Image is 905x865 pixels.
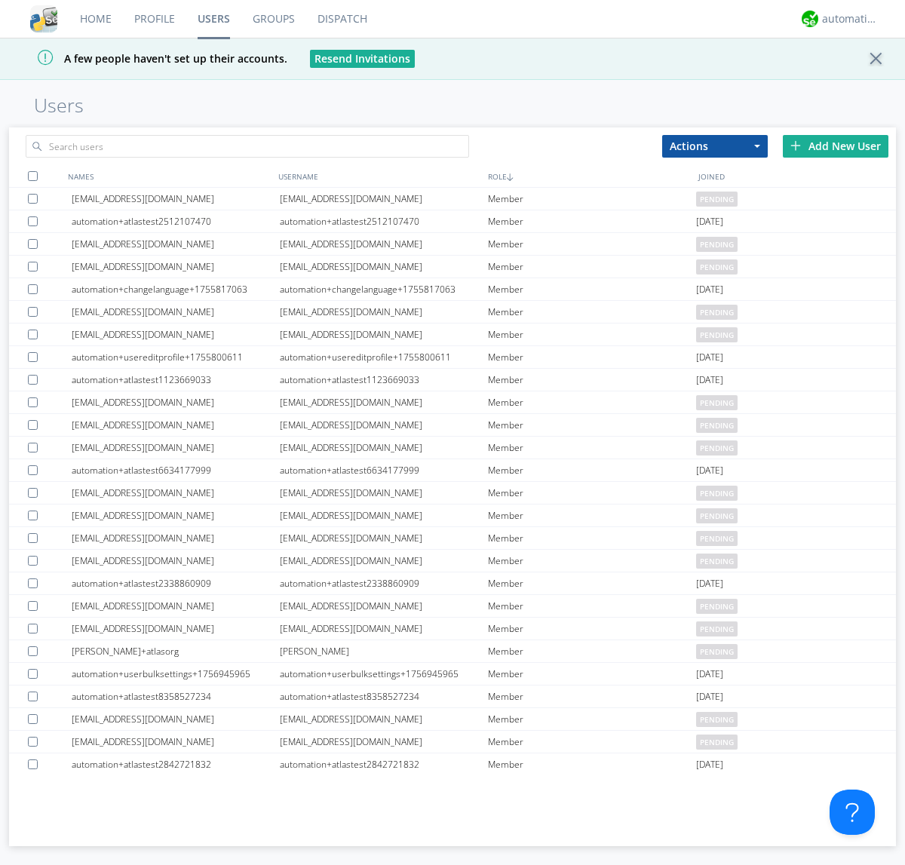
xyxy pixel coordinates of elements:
[9,301,896,324] a: [EMAIL_ADDRESS][DOMAIN_NAME][EMAIL_ADDRESS][DOMAIN_NAME]Memberpending
[280,482,488,504] div: [EMAIL_ADDRESS][DOMAIN_NAME]
[488,233,696,255] div: Member
[11,51,287,66] span: A few people haven't set up their accounts.
[696,712,738,727] span: pending
[488,414,696,436] div: Member
[488,753,696,775] div: Member
[72,369,280,391] div: automation+atlastest1123669033
[488,640,696,662] div: Member
[280,210,488,232] div: automation+atlastest2512107470
[9,482,896,505] a: [EMAIL_ADDRESS][DOMAIN_NAME][EMAIL_ADDRESS][DOMAIN_NAME]Memberpending
[9,369,896,391] a: automation+atlastest1123669033automation+atlastest1123669033Member[DATE]
[275,165,485,187] div: USERNAME
[9,346,896,369] a: automation+usereditprofile+1755800611automation+usereditprofile+1755800611Member[DATE]
[696,237,738,252] span: pending
[830,790,875,835] iframe: Toggle Customer Support
[488,346,696,368] div: Member
[9,708,896,731] a: [EMAIL_ADDRESS][DOMAIN_NAME][EMAIL_ADDRESS][DOMAIN_NAME]Memberpending
[9,618,896,640] a: [EMAIL_ADDRESS][DOMAIN_NAME][EMAIL_ADDRESS][DOMAIN_NAME]Memberpending
[72,618,280,640] div: [EMAIL_ADDRESS][DOMAIN_NAME]
[696,369,723,391] span: [DATE]
[9,414,896,437] a: [EMAIL_ADDRESS][DOMAIN_NAME][EMAIL_ADDRESS][DOMAIN_NAME]Memberpending
[280,663,488,685] div: automation+userbulksettings+1756945965
[72,459,280,481] div: automation+atlastest6634177999
[9,595,896,618] a: [EMAIL_ADDRESS][DOMAIN_NAME][EMAIL_ADDRESS][DOMAIN_NAME]Memberpending
[9,233,896,256] a: [EMAIL_ADDRESS][DOMAIN_NAME][EMAIL_ADDRESS][DOMAIN_NAME]Memberpending
[696,305,738,320] span: pending
[72,527,280,549] div: [EMAIL_ADDRESS][DOMAIN_NAME]
[662,135,768,158] button: Actions
[280,618,488,640] div: [EMAIL_ADDRESS][DOMAIN_NAME]
[488,459,696,481] div: Member
[488,550,696,572] div: Member
[9,391,896,414] a: [EMAIL_ADDRESS][DOMAIN_NAME][EMAIL_ADDRESS][DOMAIN_NAME]Memberpending
[488,595,696,617] div: Member
[72,233,280,255] div: [EMAIL_ADDRESS][DOMAIN_NAME]
[488,505,696,526] div: Member
[280,369,488,391] div: automation+atlastest1123669033
[280,278,488,300] div: automation+changelanguage+1755817063
[9,437,896,459] a: [EMAIL_ADDRESS][DOMAIN_NAME][EMAIL_ADDRESS][DOMAIN_NAME]Memberpending
[696,572,723,595] span: [DATE]
[695,165,905,187] div: JOINED
[9,550,896,572] a: [EMAIL_ADDRESS][DOMAIN_NAME][EMAIL_ADDRESS][DOMAIN_NAME]Memberpending
[280,708,488,730] div: [EMAIL_ADDRESS][DOMAIN_NAME]
[822,11,879,26] div: automation+atlas
[696,644,738,659] span: pending
[72,188,280,210] div: [EMAIL_ADDRESS][DOMAIN_NAME]
[488,278,696,300] div: Member
[72,324,280,345] div: [EMAIL_ADDRESS][DOMAIN_NAME]
[696,459,723,482] span: [DATE]
[488,618,696,640] div: Member
[72,731,280,753] div: [EMAIL_ADDRESS][DOMAIN_NAME]
[696,735,738,750] span: pending
[72,437,280,459] div: [EMAIL_ADDRESS][DOMAIN_NAME]
[696,508,738,523] span: pending
[9,663,896,686] a: automation+userbulksettings+1756945965automation+userbulksettings+1756945965Member[DATE]
[72,278,280,300] div: automation+changelanguage+1755817063
[64,165,275,187] div: NAMES
[783,135,888,158] div: Add New User
[280,505,488,526] div: [EMAIL_ADDRESS][DOMAIN_NAME]
[696,531,738,546] span: pending
[488,572,696,594] div: Member
[9,188,896,210] a: [EMAIL_ADDRESS][DOMAIN_NAME][EMAIL_ADDRESS][DOMAIN_NAME]Memberpending
[9,686,896,708] a: automation+atlastest8358527234automation+atlastest8358527234Member[DATE]
[310,50,415,68] button: Resend Invitations
[72,414,280,436] div: [EMAIL_ADDRESS][DOMAIN_NAME]
[280,256,488,278] div: [EMAIL_ADDRESS][DOMAIN_NAME]
[9,527,896,550] a: [EMAIL_ADDRESS][DOMAIN_NAME][EMAIL_ADDRESS][DOMAIN_NAME]Memberpending
[488,188,696,210] div: Member
[9,278,896,301] a: automation+changelanguage+1755817063automation+changelanguage+1755817063Member[DATE]
[280,324,488,345] div: [EMAIL_ADDRESS][DOMAIN_NAME]
[280,572,488,594] div: automation+atlastest2338860909
[280,437,488,459] div: [EMAIL_ADDRESS][DOMAIN_NAME]
[72,640,280,662] div: [PERSON_NAME]+atlasorg
[72,391,280,413] div: [EMAIL_ADDRESS][DOMAIN_NAME]
[696,395,738,410] span: pending
[72,256,280,278] div: [EMAIL_ADDRESS][DOMAIN_NAME]
[696,192,738,207] span: pending
[9,256,896,278] a: [EMAIL_ADDRESS][DOMAIN_NAME][EMAIL_ADDRESS][DOMAIN_NAME]Memberpending
[72,550,280,572] div: [EMAIL_ADDRESS][DOMAIN_NAME]
[72,753,280,775] div: automation+atlastest2842721832
[9,210,896,233] a: automation+atlastest2512107470automation+atlastest2512107470Member[DATE]
[484,165,695,187] div: ROLE
[72,708,280,730] div: [EMAIL_ADDRESS][DOMAIN_NAME]
[488,437,696,459] div: Member
[280,301,488,323] div: [EMAIL_ADDRESS][DOMAIN_NAME]
[72,572,280,594] div: automation+atlastest2338860909
[696,686,723,708] span: [DATE]
[488,663,696,685] div: Member
[72,595,280,617] div: [EMAIL_ADDRESS][DOMAIN_NAME]
[9,324,896,346] a: [EMAIL_ADDRESS][DOMAIN_NAME][EMAIL_ADDRESS][DOMAIN_NAME]Memberpending
[488,527,696,549] div: Member
[696,663,723,686] span: [DATE]
[488,686,696,707] div: Member
[696,599,738,614] span: pending
[72,210,280,232] div: automation+atlastest2512107470
[696,327,738,342] span: pending
[488,324,696,345] div: Member
[9,505,896,527] a: [EMAIL_ADDRESS][DOMAIN_NAME][EMAIL_ADDRESS][DOMAIN_NAME]Memberpending
[9,753,896,776] a: automation+atlastest2842721832automation+atlastest2842721832Member[DATE]
[488,708,696,730] div: Member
